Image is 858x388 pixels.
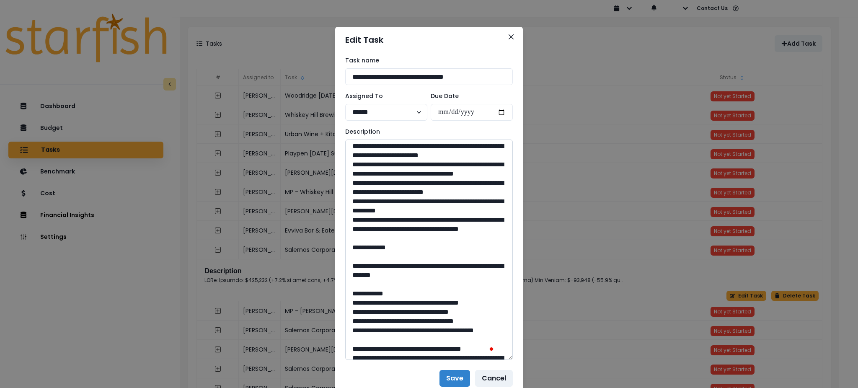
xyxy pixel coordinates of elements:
[345,92,422,101] label: Assigned To
[345,56,508,65] label: Task name
[345,140,513,360] textarea: To enrich screen reader interactions, please activate Accessibility in Grammarly extension settings
[431,92,508,101] label: Due Date
[475,370,513,387] button: Cancel
[345,127,508,136] label: Description
[335,27,523,53] header: Edit Task
[439,370,470,387] button: Save
[504,30,518,44] button: Close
